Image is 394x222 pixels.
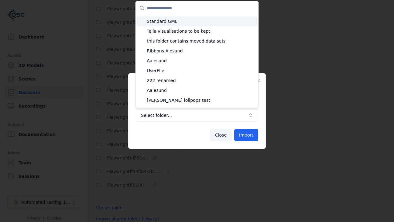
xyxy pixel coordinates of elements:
div: Suggestions [136,15,258,108]
span: Aalesund [147,87,255,93]
span: Telia visualisations to be kept [147,28,255,34]
span: [DATE] [147,107,255,113]
span: 222 renamed [147,77,255,84]
span: UserFIle [147,68,255,74]
span: Standard GML [147,18,255,24]
span: Aalesund [147,58,255,64]
span: Ribbons Alesund [147,48,255,54]
span: [PERSON_NAME] lolipops test [147,97,255,103]
span: this folder contains moved data sets [147,38,255,44]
